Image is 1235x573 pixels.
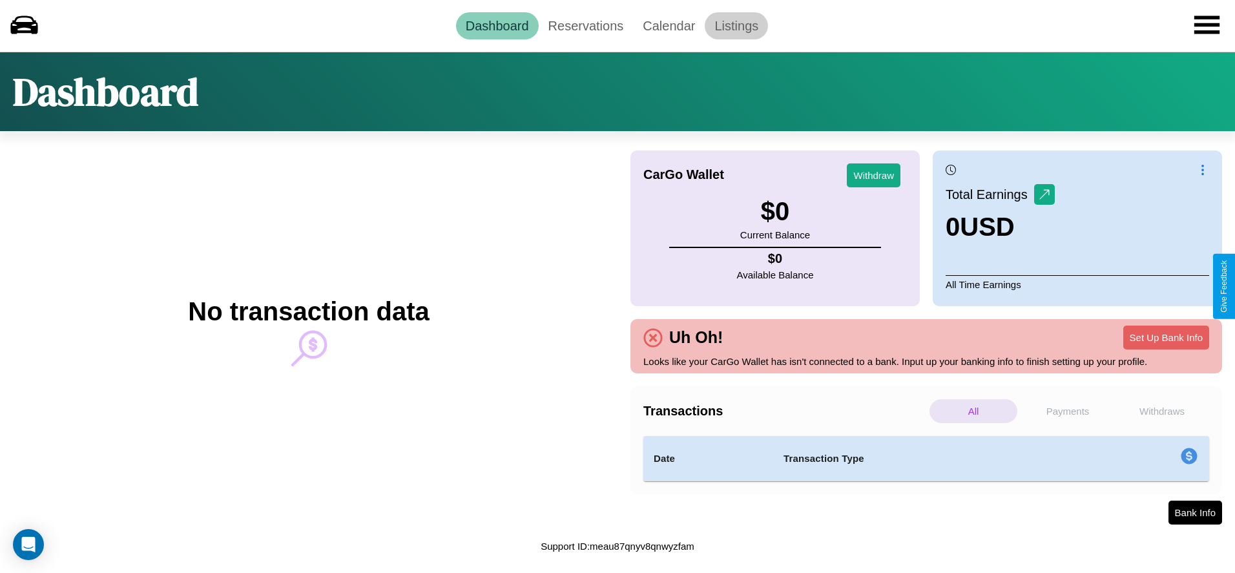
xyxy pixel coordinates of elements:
[456,12,539,39] a: Dashboard
[740,197,810,226] h3: $ 0
[847,163,900,187] button: Withdraw
[1118,399,1206,423] p: Withdraws
[740,226,810,244] p: Current Balance
[737,266,814,284] p: Available Balance
[188,297,429,326] h2: No transaction data
[737,251,814,266] h4: $ 0
[13,65,198,118] h1: Dashboard
[541,537,694,555] p: Support ID: meau87qnyv8qnwyzfam
[946,275,1209,293] p: All Time Earnings
[929,399,1017,423] p: All
[946,183,1034,206] p: Total Earnings
[1219,260,1229,313] div: Give Feedback
[1123,326,1209,349] button: Set Up Bank Info
[654,451,763,466] h4: Date
[13,529,44,560] div: Open Intercom Messenger
[946,213,1055,242] h3: 0 USD
[643,404,926,419] h4: Transactions
[633,12,705,39] a: Calendar
[784,451,1075,466] h4: Transaction Type
[1024,399,1112,423] p: Payments
[663,328,729,347] h4: Uh Oh!
[643,353,1209,370] p: Looks like your CarGo Wallet has isn't connected to a bank. Input up your banking info to finish ...
[1168,501,1222,525] button: Bank Info
[539,12,634,39] a: Reservations
[705,12,768,39] a: Listings
[643,167,724,182] h4: CarGo Wallet
[643,436,1209,481] table: simple table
